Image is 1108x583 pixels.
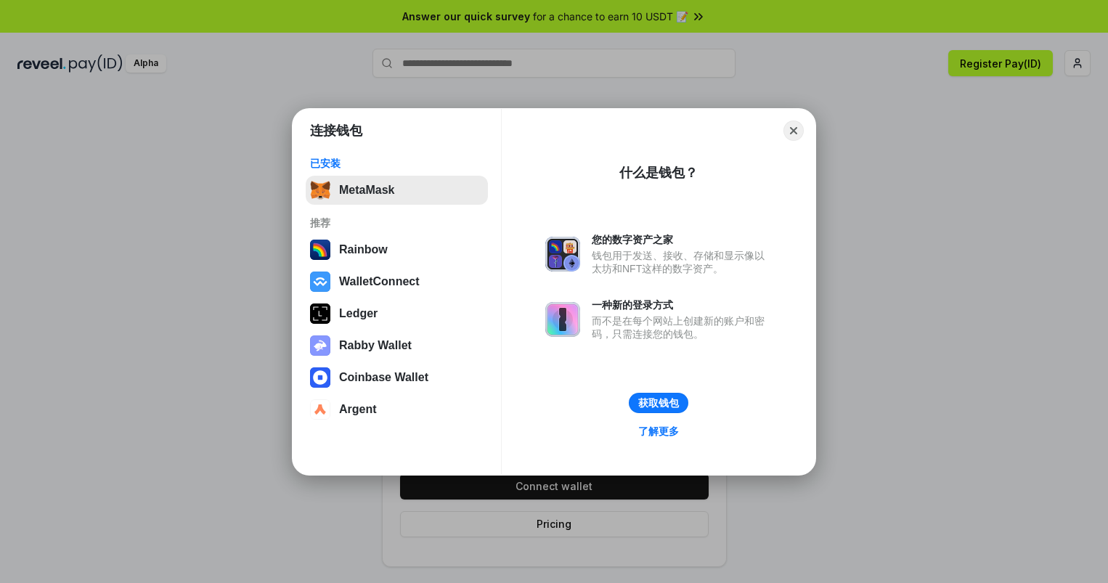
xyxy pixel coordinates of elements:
a: 了解更多 [630,422,688,441]
button: Rainbow [306,235,488,264]
div: 了解更多 [638,425,679,438]
button: Close [783,121,804,141]
div: Ledger [339,307,378,320]
div: MetaMask [339,184,394,197]
div: WalletConnect [339,275,420,288]
img: svg+xml,%3Csvg%20fill%3D%22none%22%20height%3D%2233%22%20viewBox%3D%220%200%2035%2033%22%20width%... [310,180,330,200]
img: svg+xml,%3Csvg%20xmlns%3D%22http%3A%2F%2Fwww.w3.org%2F2000%2Fsvg%22%20width%3D%2228%22%20height%3... [310,303,330,324]
button: Coinbase Wallet [306,363,488,392]
img: svg+xml,%3Csvg%20xmlns%3D%22http%3A%2F%2Fwww.w3.org%2F2000%2Fsvg%22%20fill%3D%22none%22%20viewBox... [545,302,580,337]
div: 而不是在每个网站上创建新的账户和密码，只需连接您的钱包。 [592,314,772,341]
img: svg+xml,%3Csvg%20width%3D%2228%22%20height%3D%2228%22%20viewBox%3D%220%200%2028%2028%22%20fill%3D... [310,367,330,388]
img: svg+xml,%3Csvg%20width%3D%2228%22%20height%3D%2228%22%20viewBox%3D%220%200%2028%2028%22%20fill%3D... [310,272,330,292]
button: MetaMask [306,176,488,205]
h1: 连接钱包 [310,122,362,139]
div: 钱包用于发送、接收、存储和显示像以太坊和NFT这样的数字资产。 [592,249,772,275]
div: Coinbase Wallet [339,371,428,384]
div: Argent [339,403,377,416]
img: svg+xml,%3Csvg%20xmlns%3D%22http%3A%2F%2Fwww.w3.org%2F2000%2Fsvg%22%20fill%3D%22none%22%20viewBox... [545,237,580,272]
div: 已安装 [310,157,484,170]
img: svg+xml,%3Csvg%20width%3D%2228%22%20height%3D%2228%22%20viewBox%3D%220%200%2028%2028%22%20fill%3D... [310,399,330,420]
div: Rabby Wallet [339,339,412,352]
img: svg+xml,%3Csvg%20xmlns%3D%22http%3A%2F%2Fwww.w3.org%2F2000%2Fsvg%22%20fill%3D%22none%22%20viewBox... [310,335,330,356]
div: 一种新的登录方式 [592,298,772,311]
div: 什么是钱包？ [619,164,698,182]
button: Argent [306,395,488,424]
button: WalletConnect [306,267,488,296]
div: Rainbow [339,243,388,256]
div: 获取钱包 [638,396,679,409]
button: Rabby Wallet [306,331,488,360]
div: 推荐 [310,216,484,229]
button: Ledger [306,299,488,328]
button: 获取钱包 [629,393,688,413]
img: svg+xml,%3Csvg%20width%3D%22120%22%20height%3D%22120%22%20viewBox%3D%220%200%20120%20120%22%20fil... [310,240,330,260]
div: 您的数字资产之家 [592,233,772,246]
